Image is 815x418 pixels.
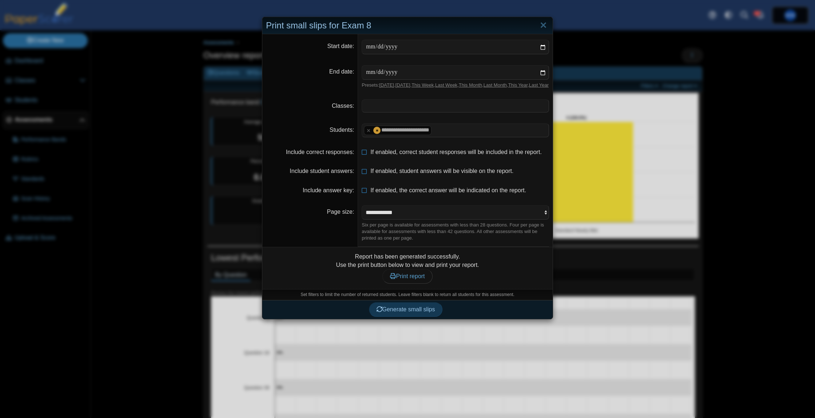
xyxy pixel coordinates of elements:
span: Maria Munoz [374,129,380,132]
div: Report has been generated successfully. Use the print button below to view and print your report. [266,253,549,284]
a: Last Year [529,82,549,88]
span: If enabled, the correct answer will be indicated on the report. [370,187,526,193]
a: Close [538,19,549,32]
a: This Week [412,82,434,88]
div: Print small slips for Exam 8 [262,17,553,34]
label: Include correct responses [286,149,354,155]
div: Six per page is available for assessments with less than 28 questions. Four per page is available... [362,222,549,242]
span: Generate small slips [377,306,435,312]
button: Generate small slips [369,302,443,317]
label: Page size [327,209,354,215]
tags: ​ [362,99,549,113]
a: This Month [459,82,482,88]
span: Print report [390,273,425,279]
tags: ​ [362,123,549,137]
label: Start date [327,43,354,49]
a: [DATE] [395,82,410,88]
span: If enabled, student answers will be visible on the report. [370,168,513,174]
label: Include student answers [290,168,354,174]
label: Classes [332,103,354,109]
label: End date [329,68,354,75]
span: If enabled, correct student responses will be included in the report. [370,149,542,155]
a: Last Week [435,82,457,88]
a: [DATE] [379,82,394,88]
label: Students [330,127,354,133]
a: Last Month [484,82,507,88]
a: This Year [508,82,528,88]
div: Presets: , , , , , , , [362,82,549,88]
a: Print report [382,269,432,284]
x: remove tag [365,128,371,133]
label: Include answer key [303,187,354,193]
div: Set filters to limit the number of returned students. Leave filters blank to return all students ... [262,289,553,300]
